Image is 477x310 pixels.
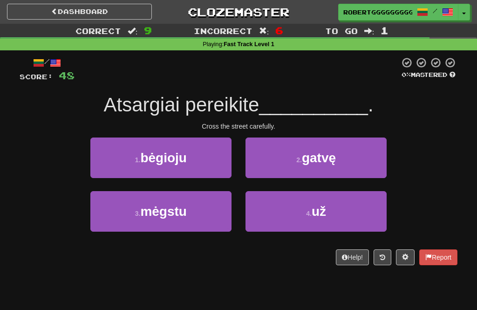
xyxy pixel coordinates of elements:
span: 1 [381,25,388,36]
span: : [259,27,269,35]
button: 1.bėgioju [90,138,232,178]
span: už [312,204,326,219]
a: RobertGgggggggg / [338,4,458,21]
small: 2 . [296,156,302,164]
small: 3 . [135,210,141,217]
div: / [20,57,75,69]
span: / [433,7,437,14]
span: mėgstu [140,204,187,219]
span: 6 [275,25,283,36]
div: Mastered [400,71,457,79]
a: Clozemaster [166,4,311,20]
a: Dashboard [7,4,152,20]
button: 4.už [245,191,387,232]
button: 2.gatvę [245,138,387,178]
span: Atsargiai pereikite [103,94,259,116]
button: Help! [336,249,369,265]
span: 48 [59,69,75,81]
div: Cross the street carefully. [20,122,457,131]
strong: Fast Track Level 1 [224,41,274,48]
span: bėgioju [140,151,187,165]
span: 0 % [402,71,411,78]
button: 3.mėgstu [90,191,232,232]
span: 9 [144,25,152,36]
span: . [368,94,374,116]
span: Correct [75,26,121,35]
button: Round history (alt+y) [374,249,391,265]
small: 4 . [306,210,312,217]
span: __________ [259,94,368,116]
span: : [364,27,375,35]
span: : [128,27,138,35]
span: gatvę [302,151,336,165]
span: Incorrect [194,26,252,35]
button: Report [419,249,457,265]
span: To go [325,26,358,35]
small: 1 . [135,156,141,164]
span: RobertGgggggggg [343,8,412,16]
span: Score: [20,73,53,81]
